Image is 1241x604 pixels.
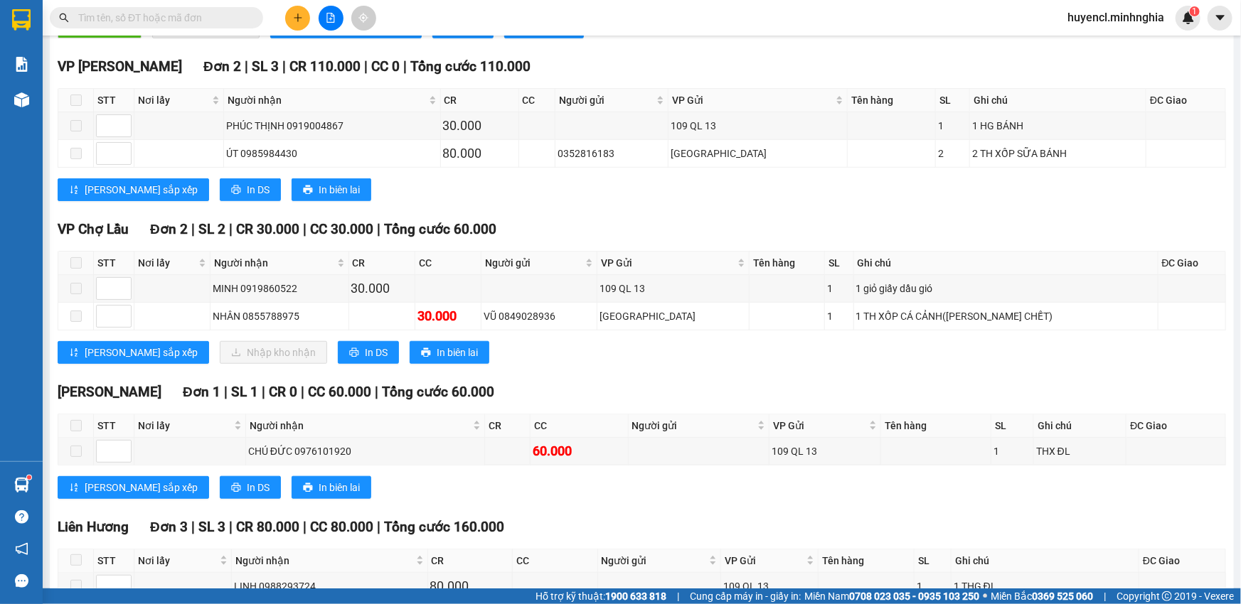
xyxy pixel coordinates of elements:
div: 1 [938,118,967,134]
span: Cung cấp máy in - giấy in: [690,588,801,604]
th: Tên hàng [819,549,915,573]
span: In biên lai [319,480,360,495]
span: | [191,221,195,237]
span: CC 0 [371,58,400,75]
div: 1 giỏ giấy dầu gió [856,281,1156,296]
button: sort-ascending[PERSON_NAME] sắp xếp [58,178,209,201]
button: file-add [319,6,343,31]
div: CHÚ ĐỨC 0976101920 [248,443,482,459]
span: SL 3 [198,519,225,535]
th: CC [519,89,555,112]
button: downloadNhập kho nhận [220,341,327,364]
span: Tổng cước 110.000 [410,58,531,75]
span: Người nhận [235,553,413,568]
th: CC [513,549,598,573]
span: Hỗ trợ kỹ thuật: [536,588,666,604]
span: [PERSON_NAME] sắp xếp [85,182,198,198]
div: VŨ 0849028936 [484,308,595,324]
span: | [377,519,380,535]
th: ĐC Giao [1139,549,1226,573]
th: Tên hàng [750,252,825,275]
button: sort-ascending[PERSON_NAME] sắp xếp [58,476,209,499]
span: | [303,221,307,237]
span: 1 [1192,6,1197,16]
span: SL 1 [231,384,258,400]
span: VP [PERSON_NAME] [58,58,182,75]
div: 0352816183 [558,146,666,161]
div: 1 [827,281,851,296]
span: | [301,384,304,400]
img: warehouse-icon [14,478,29,492]
th: Tên hàng [881,414,991,438]
td: Sài Gòn [669,140,848,168]
span: printer [421,347,431,359]
span: question-circle [15,510,28,524]
span: CR 110.000 [289,58,361,75]
button: printerIn DS [220,178,281,201]
td: 109 QL 13 [669,112,848,140]
img: warehouse-icon [14,92,29,107]
span: Tổng cước 60.000 [384,221,496,237]
span: Nơi lấy [138,92,209,108]
th: CR [485,414,531,438]
div: 1 [994,443,1031,459]
div: PHÚC THỊNH 0919004867 [226,118,438,134]
th: CR [441,89,519,112]
th: CC [531,414,628,438]
span: | [262,384,265,400]
span: VP Gửi [601,255,735,271]
div: 80.000 [443,144,516,163]
div: 60.000 [533,441,625,461]
td: Sài Gòn [597,303,750,330]
span: VP Gửi [773,418,866,433]
th: CR [428,549,513,573]
div: LINH 0988293724 [234,578,425,594]
th: SL [915,549,952,573]
div: 1 [827,308,851,324]
span: CC 80.000 [310,519,373,535]
input: Tìm tên, số ĐT hoặc mã đơn [78,10,246,26]
strong: 0708 023 035 - 0935 103 250 [849,590,979,602]
div: THX ĐL [1036,443,1124,459]
span: | [245,58,248,75]
span: VP Gửi [672,92,833,108]
div: 2 TH XỐP SỮA BÁNH [972,146,1144,161]
span: CR 80.000 [236,519,299,535]
div: 109 QL 13 [671,118,845,134]
span: In DS [247,480,270,495]
img: logo-vxr [12,9,31,31]
span: Tổng cước 160.000 [384,519,504,535]
span: notification [15,542,28,556]
div: MINH 0919860522 [213,281,346,296]
th: SL [991,414,1034,438]
span: CR 30.000 [236,221,299,237]
span: CC 60.000 [308,384,371,400]
span: Miền Bắc [991,588,1093,604]
div: [GEOGRAPHIC_DATA] [600,308,747,324]
span: CC 30.000 [310,221,373,237]
th: Tên hàng [848,89,936,112]
span: Người gửi [485,255,582,271]
span: | [375,384,378,400]
sup: 1 [1190,6,1200,16]
span: In DS [365,345,388,360]
span: | [282,58,286,75]
span: printer [231,482,241,494]
span: [PERSON_NAME] sắp xếp [85,480,198,495]
button: printerIn DS [338,341,399,364]
span: Nơi lấy [138,553,217,568]
div: 2 [938,146,967,161]
span: aim [358,13,368,23]
span: Tổng cước 60.000 [382,384,494,400]
th: SL [936,89,970,112]
th: STT [94,252,134,275]
span: search [59,13,69,23]
strong: 1900 633 818 [605,590,666,602]
span: Đơn 1 [183,384,220,400]
th: Ghi chú [970,89,1146,112]
button: caret-down [1208,6,1232,31]
span: Đơn 2 [203,58,241,75]
div: ÚT 0985984430 [226,146,438,161]
button: printerIn biên lai [292,178,371,201]
span: Đơn 2 [150,221,188,237]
